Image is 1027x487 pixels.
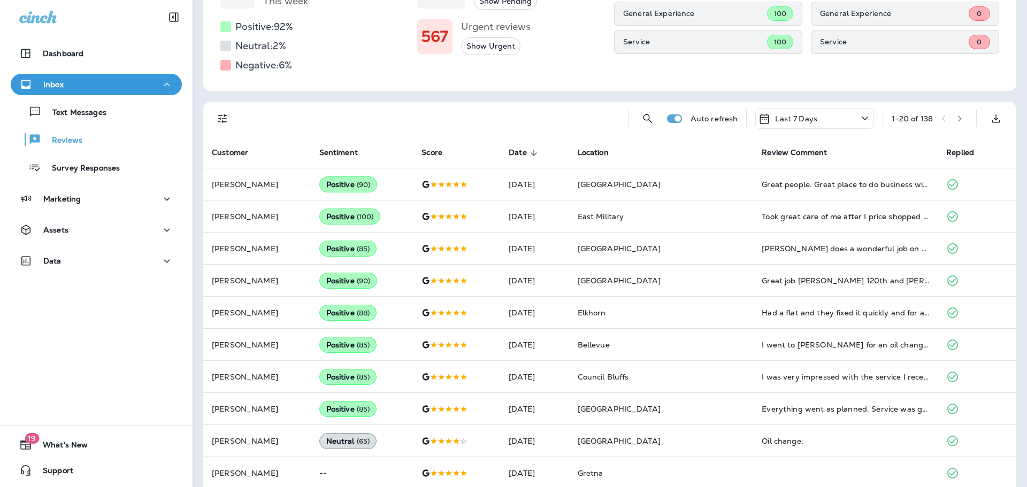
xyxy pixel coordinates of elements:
span: Elkhorn [578,308,606,318]
p: [PERSON_NAME] [212,244,302,253]
td: [DATE] [500,361,569,393]
p: Marketing [43,195,81,203]
button: Collapse Sidebar [159,6,189,28]
span: Review Comment [762,148,827,157]
span: Sentiment [319,148,372,158]
span: 100 [774,37,786,47]
h1: 567 [421,28,448,45]
span: ( 85 ) [357,244,370,253]
td: [DATE] [500,425,569,457]
div: Positive [319,337,377,353]
span: ( 100 ) [357,212,374,221]
span: 19 [25,433,39,444]
button: 19What's New [11,434,182,455]
p: Text Messages [42,108,106,118]
span: ( 88 ) [357,308,370,318]
p: [PERSON_NAME] [212,405,302,413]
p: [PERSON_NAME] [212,469,302,477]
div: I went to Jensen for an oil change today. The waiting room was nice. They did an excellent job. [762,339,929,350]
div: Positive [319,401,377,417]
span: Customer [212,148,248,157]
p: Assets [43,226,68,234]
span: [GEOGRAPHIC_DATA] [578,436,661,446]
p: General Experience [623,9,767,18]
td: [DATE] [500,393,569,425]
span: Location [578,148,623,158]
p: [PERSON_NAME] [212,341,302,349]
span: Customer [212,148,262,158]
td: [DATE] [500,168,569,200]
p: General Experience [820,9,969,18]
button: Inbox [11,74,182,95]
span: Review Comment [762,148,841,158]
button: Reviews [11,128,182,151]
span: ( 85 ) [357,373,370,382]
p: [PERSON_NAME] [212,276,302,285]
span: Support [32,466,73,479]
span: 0 [977,37,982,47]
div: Positive [319,208,381,225]
p: [PERSON_NAME] [212,373,302,381]
button: Data [11,250,182,272]
p: Last 7 Days [775,114,817,123]
p: Inbox [43,80,64,89]
span: Location [578,148,609,157]
button: Show Urgent [461,37,520,55]
div: Everything went as planned. Service was great, and fast! [762,404,929,414]
span: [GEOGRAPHIC_DATA] [578,276,661,285]
button: Dashboard [11,43,182,64]
span: 100 [774,9,786,18]
span: ( 65 ) [357,437,370,446]
button: Support [11,460,182,481]
span: Gretna [578,468,603,478]
span: [GEOGRAPHIC_DATA] [578,244,661,253]
div: Took great care of me after I price shopped and discovered they also have the best deals. 1000000... [762,211,929,222]
td: [DATE] [500,297,569,329]
span: Score [421,148,456,158]
div: Jensen does a wonderful job on my vehicles in a timely manner! I appreciate the service they give... [762,243,929,254]
button: Search Reviews [637,108,658,129]
button: Filters [212,108,233,129]
span: What's New [32,440,88,453]
span: Council Bluffs [578,372,629,382]
div: Oil change. [762,436,929,446]
button: Export as CSV [985,108,1007,129]
span: Bellevue [578,340,610,350]
td: [DATE] [500,233,569,265]
p: Auto refresh [691,114,738,123]
div: 1 - 20 of 138 [892,114,933,123]
button: Marketing [11,188,182,210]
h5: Negative: 6 % [235,57,292,74]
p: Dashboard [43,49,83,58]
p: [PERSON_NAME] [212,212,302,221]
td: [DATE] [500,265,569,297]
p: [PERSON_NAME] [212,180,302,189]
span: [GEOGRAPHIC_DATA] [578,404,661,414]
div: Great people. Great place to do business with. Highly Recommend [762,179,929,190]
p: Reviews [41,136,82,146]
span: Score [421,148,442,157]
span: ( 85 ) [357,341,370,350]
div: Positive [319,273,378,289]
span: 0 [977,9,982,18]
p: [PERSON_NAME] [212,437,302,445]
div: Neutral [319,433,377,449]
div: Positive [319,305,377,321]
p: Survey Responses [41,164,120,174]
div: Great job Jensen 120th and Dodge! This location did an excellent job mounting and balancing new t... [762,275,929,286]
div: Had a flat and they fixed it quickly and for a fair price. Friendly service and a great place for... [762,307,929,318]
div: Positive [319,369,377,385]
button: Text Messages [11,101,182,123]
h5: Neutral: 2 % [235,37,286,55]
span: Date [509,148,541,158]
span: [GEOGRAPHIC_DATA] [578,180,661,189]
div: I was very impressed with the service I received. I will be back next time I have any repair work... [762,372,929,382]
div: Positive [319,241,377,257]
span: ( 85 ) [357,405,370,414]
p: Data [43,257,62,265]
span: ( 90 ) [357,180,371,189]
td: [DATE] [500,200,569,233]
span: Replied [946,148,974,157]
div: Positive [319,176,378,192]
span: East Military [578,212,624,221]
